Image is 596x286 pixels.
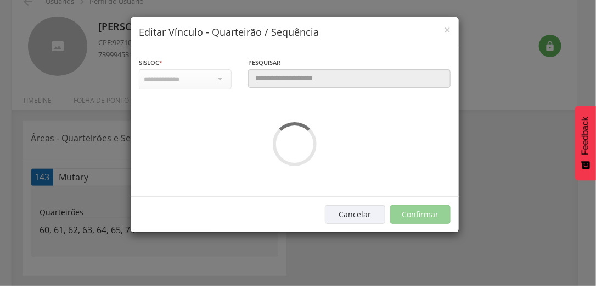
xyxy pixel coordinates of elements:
button: Feedback - Mostrar pesquisa [575,106,596,180]
span: Feedback [581,117,591,155]
span: × [444,22,451,37]
button: Close [444,24,451,36]
span: Sisloc [139,58,159,67]
button: Cancelar [325,205,385,224]
h4: Editar Vínculo - Quarteirão / Sequência [139,25,451,40]
span: Pesquisar [248,58,280,67]
button: Confirmar [390,205,451,224]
